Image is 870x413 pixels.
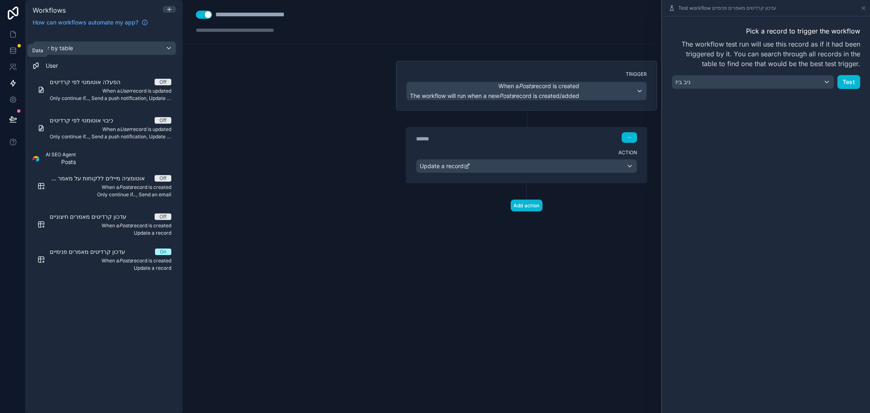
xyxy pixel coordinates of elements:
[672,75,834,89] button: ניב ביז
[672,26,860,36] span: Pick a record to trigger the workflow
[837,75,860,89] button: Test
[498,82,579,90] span: When a record is created
[29,18,151,27] a: How can workflows automate my app?
[672,39,860,69] span: The workflow test run will use this record as if it had been triggered by it. You can search thro...
[511,200,542,211] button: Add action
[416,149,637,156] label: Action
[678,5,776,11] span: Test workflow עדכון קרדיטים מאמרים פנימיים
[406,71,647,78] label: Trigger
[420,162,464,170] span: Update a record
[416,159,637,173] button: Update a record
[675,78,691,86] span: ניב ביז
[33,6,66,14] span: Workflows
[410,92,579,99] span: The workflow will run when a new record is created/added
[499,92,514,99] em: Posts
[33,18,138,27] span: How can workflows automate my app?
[519,82,534,89] em: Posts
[406,82,647,100] button: When aPostsrecord is createdThe workflow will run when a newPostsrecord is created/added
[32,47,43,54] div: Data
